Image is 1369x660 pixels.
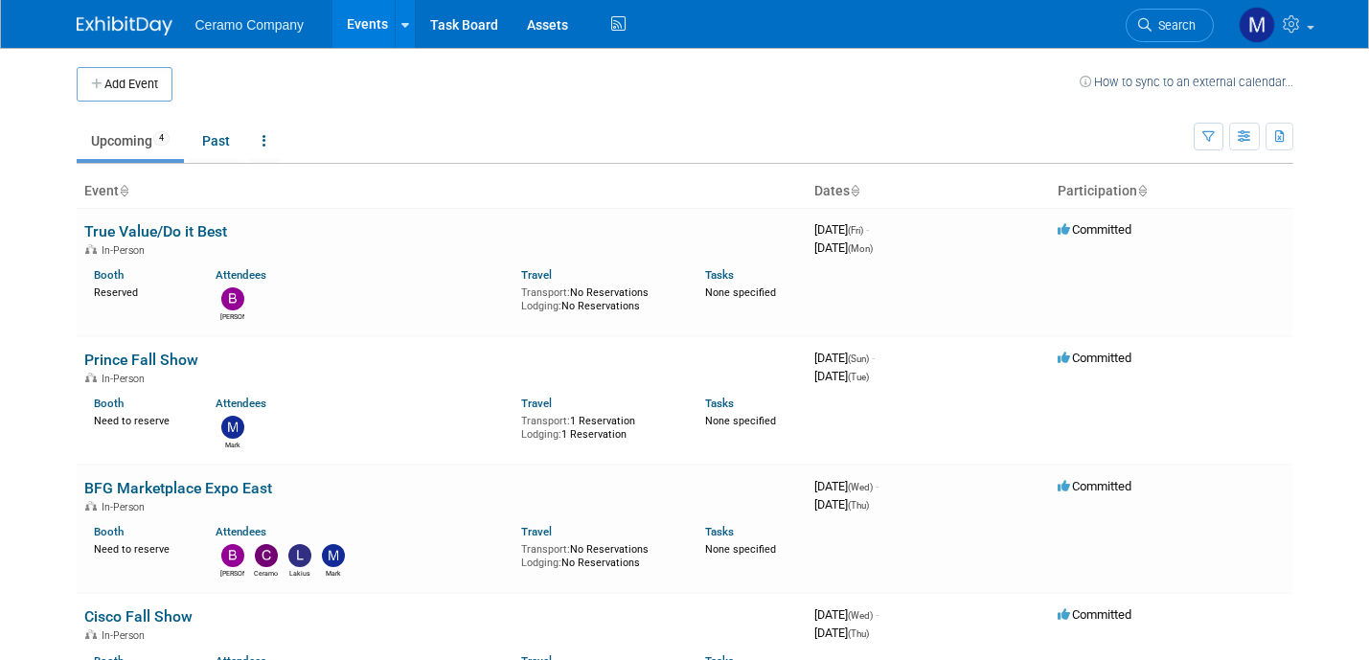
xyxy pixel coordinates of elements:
div: Mark Ries [220,439,244,450]
span: None specified [705,415,776,427]
a: Booth [94,525,124,538]
span: (Mon) [848,243,873,254]
span: Transport: [521,286,570,299]
span: [DATE] [814,222,869,237]
span: In-Person [102,629,150,642]
th: Event [77,175,807,208]
span: [DATE] [814,607,878,622]
div: Ceramo Rockett [254,567,278,579]
span: Transport: [521,543,570,556]
span: In-Person [102,373,150,385]
div: Brian Howard [220,310,244,322]
a: Booth [94,397,124,410]
a: True Value/Do it Best [84,222,227,240]
img: In-Person Event [85,244,97,254]
a: Past [188,123,244,159]
img: Brian Howard [221,544,244,567]
img: Brian Howard [221,287,244,310]
div: Need to reserve [94,411,188,428]
span: [DATE] [814,351,875,365]
span: (Tue) [848,372,869,382]
span: - [872,351,875,365]
span: Transport: [521,415,570,427]
img: Lakius Mccoy [288,544,311,567]
a: Sort by Event Name [119,183,128,198]
a: Sort by Start Date [850,183,859,198]
a: Cisco Fall Show [84,607,193,626]
img: In-Person Event [85,629,97,639]
img: Mark Ries [221,416,244,439]
div: No Reservations No Reservations [521,283,676,312]
img: In-Person Event [85,501,97,511]
span: Search [1152,18,1196,33]
a: Tasks [705,397,734,410]
img: Ceramo Rockett [255,544,278,567]
span: 4 [153,131,170,146]
img: Mark Ries [322,544,345,567]
span: - [876,479,878,493]
span: [DATE] [814,240,873,255]
span: [DATE] [814,497,869,512]
span: (Thu) [848,628,869,639]
span: Lodging: [521,300,561,312]
th: Dates [807,175,1050,208]
img: In-Person Event [85,373,97,382]
span: Ceramo Company [195,17,305,33]
img: ExhibitDay [77,16,172,35]
a: How to sync to an external calendar... [1080,75,1293,89]
span: - [866,222,869,237]
span: Committed [1058,222,1131,237]
a: Search [1126,9,1214,42]
span: Committed [1058,351,1131,365]
a: Prince Fall Show [84,351,198,369]
div: Brian Howard [220,567,244,579]
span: [DATE] [814,479,878,493]
a: Attendees [216,268,266,282]
span: In-Person [102,244,150,257]
span: Lodging: [521,557,561,569]
a: Attendees [216,525,266,538]
span: None specified [705,543,776,556]
a: Tasks [705,268,734,282]
a: Tasks [705,525,734,538]
span: None specified [705,286,776,299]
span: (Wed) [848,610,873,621]
span: - [876,607,878,622]
span: [DATE] [814,369,869,383]
a: Travel [521,268,552,282]
a: Attendees [216,397,266,410]
a: Travel [521,525,552,538]
span: In-Person [102,501,150,513]
span: (Wed) [848,482,873,492]
span: (Thu) [848,500,869,511]
span: (Fri) [848,225,863,236]
span: Committed [1058,479,1131,493]
th: Participation [1050,175,1293,208]
span: [DATE] [814,626,869,640]
div: Lakius Mccoy [287,567,311,579]
span: (Sun) [848,353,869,364]
div: No Reservations No Reservations [521,539,676,569]
span: Committed [1058,607,1131,622]
button: Add Event [77,67,172,102]
a: BFG Marketplace Expo East [84,479,272,497]
div: Need to reserve [94,539,188,557]
span: Lodging: [521,428,561,441]
a: Upcoming4 [77,123,184,159]
a: Booth [94,268,124,282]
div: Reserved [94,283,188,300]
div: 1 Reservation 1 Reservation [521,411,676,441]
div: Mark Ries [321,567,345,579]
a: Sort by Participation Type [1137,183,1147,198]
a: Travel [521,397,552,410]
img: Mark Ries [1239,7,1275,43]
